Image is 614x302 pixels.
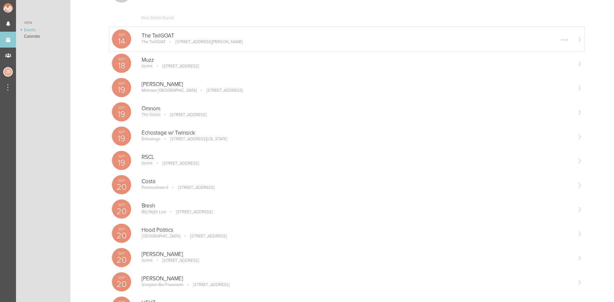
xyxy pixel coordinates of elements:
[142,161,153,166] p: bsmnt
[112,61,131,70] p: 18
[16,33,70,40] a: Calendar
[142,234,180,239] p: [GEOGRAPHIC_DATA]
[142,136,160,142] p: Echostage
[142,57,572,63] p: Muzz
[142,282,183,287] p: Scorpion Bar Foxwoods
[142,275,572,282] p: [PERSON_NAME]
[112,130,131,134] p: Sep
[142,33,572,39] p: The TailGOAT
[153,64,199,69] p: [STREET_ADDRESS]
[142,105,572,112] p: Omnom
[112,134,131,143] p: 19
[142,258,153,263] p: bsmnt
[112,227,131,231] p: Sep
[142,203,572,209] p: Bresh
[112,33,131,37] p: Sep
[169,185,215,190] p: [STREET_ADDRESS]
[181,234,227,239] p: [STREET_ADDRESS]
[112,159,131,167] p: 19
[161,112,207,117] p: [STREET_ADDRESS]
[198,88,243,93] p: [STREET_ADDRESS]
[112,203,131,207] p: Sep
[142,185,168,190] p: Provincetown II
[112,280,131,289] p: 20
[161,136,227,142] p: [STREET_ADDRESS][US_STATE]
[184,282,230,287] p: [STREET_ADDRESS]
[153,258,199,263] p: [STREET_ADDRESS]
[112,256,131,264] p: 20
[112,276,131,280] p: Sep
[112,183,131,191] p: 20
[142,130,572,136] p: Echostage w/ Twinsick
[112,57,131,61] p: Sep
[16,27,70,33] a: Events
[112,110,131,119] p: 19
[112,86,131,94] p: 19
[153,161,199,166] p: [STREET_ADDRESS]
[142,209,166,214] p: Big Night Live
[112,179,131,182] p: Sep
[3,67,13,77] div: Jessica Smith
[112,81,131,85] p: Sep
[142,64,153,69] p: bsmnt
[142,227,572,233] p: Hood Politics
[142,178,572,185] p: Costa
[142,251,572,258] p: [PERSON_NAME]
[112,252,131,255] p: Sep
[16,19,70,27] a: View
[142,81,572,88] p: [PERSON_NAME]
[112,231,131,240] p: 20
[142,88,197,93] p: Mémoire [GEOGRAPHIC_DATA]
[112,154,131,158] p: Sep
[3,3,39,13] img: NOMAD
[112,37,131,46] p: 14
[112,207,131,216] p: 20
[167,39,243,44] p: [STREET_ADDRESS][PERSON_NAME]
[167,209,213,214] p: [STREET_ADDRESS]
[142,112,160,117] p: The Grand
[112,106,131,110] p: Sep
[142,39,166,44] p: The TailGOAT
[142,154,572,160] p: RSCL
[112,12,582,27] a: View Earlier Events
